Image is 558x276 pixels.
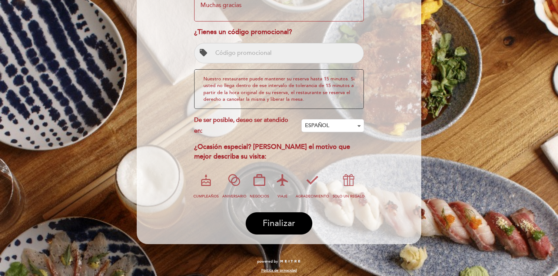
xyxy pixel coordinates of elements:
em: local_offer [199,48,208,57]
span: AGRADECIMIENTO [296,194,329,199]
span: ESPAÑOL [305,122,361,129]
span: ANIVERSARIO [222,194,246,199]
span: NEGOCIOS [250,194,269,199]
span: VIAJE [278,194,288,199]
div: Nuestro restaurante puede mantener su reserva hasta 15 minutos. Si usted no llega dentro de ese i... [194,69,364,109]
div: ¿Tienes un código promocional? [194,27,364,37]
img: MEITRE [280,260,301,263]
span: SOLO UN REGALO [333,194,365,199]
span: powered by [257,259,278,264]
div: ¿Ocasión especial? [PERSON_NAME] el motivo que mejor describa su visita: [194,142,364,161]
a: powered by [257,259,301,264]
a: Política de privacidad [261,268,297,273]
input: Código promocional [212,43,364,63]
span: Finalizar [263,218,295,229]
button: Finalizar [246,212,312,235]
div: De ser posible, deseo ser atendido en: [194,115,302,136]
button: ESPAÑOL [302,119,364,132]
span: CUMPLEAÑOS [193,194,219,199]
